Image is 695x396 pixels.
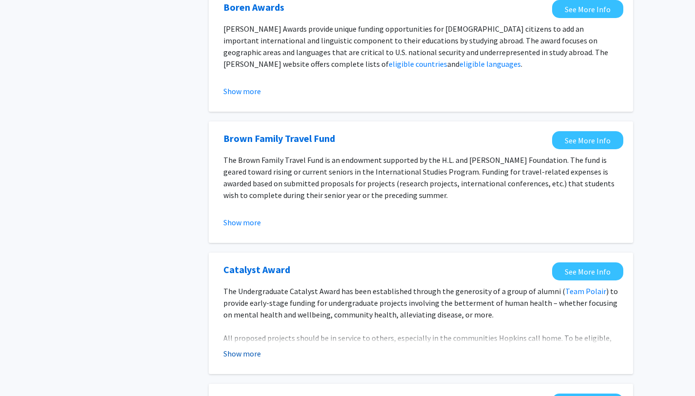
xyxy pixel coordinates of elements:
a: eligible countries [389,59,447,69]
a: Opens in a new tab [552,131,623,149]
a: Opens in a new tab [223,262,290,277]
p: The Brown Family Travel Fund is an endowment supported by the H.L. and [PERSON_NAME] Foundation. ... [223,154,618,201]
button: Show more [223,348,261,359]
button: Show more [223,85,261,97]
button: Show more [223,217,261,228]
p: [PERSON_NAME] Awards provide unique funding opportunities for [DEMOGRAPHIC_DATA] citizens to add ... [223,23,618,70]
a: eligible languages [459,59,521,69]
a: Opens in a new tab [223,131,335,146]
a: Team Polair [565,286,606,296]
p: All proposed projects should be in service to others, especially in the communities Hopkins call ... [223,332,618,379]
a: Opens in a new tab [552,262,623,280]
iframe: Chat [7,352,41,389]
p: The Undergraduate Catalyst Award has been established through the generosity of a group of alumni... [223,285,618,320]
